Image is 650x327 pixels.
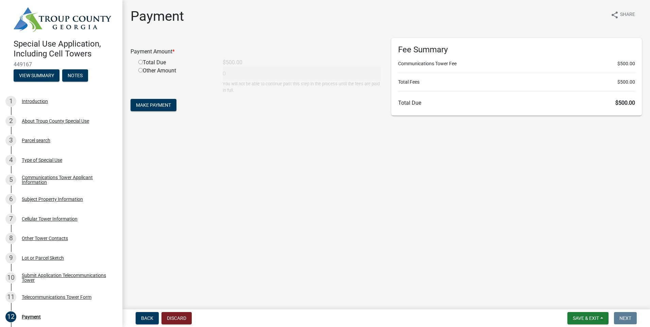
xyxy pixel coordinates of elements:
[573,315,599,321] span: Save & Exit
[14,39,117,59] h4: Special Use Application, Including Cell Towers
[22,217,78,221] div: Cellular Tower Information
[5,272,16,283] div: 10
[136,312,159,324] button: Back
[614,312,637,324] button: Next
[22,158,62,162] div: Type of Special Use
[5,213,16,224] div: 7
[398,79,635,86] li: Total Fees
[5,233,16,244] div: 8
[125,48,386,56] div: Payment Amount
[5,155,16,166] div: 4
[398,60,635,67] li: Communications Tower Fee
[619,315,631,321] span: Next
[14,69,59,82] button: View Summary
[22,314,41,319] div: Payment
[161,312,192,324] button: Discard
[22,256,64,260] div: Lot or Parcel Sketch
[5,174,16,185] div: 5
[131,99,176,111] button: Make Payment
[136,102,171,108] span: Make Payment
[22,119,89,123] div: About Troup County Special Use
[22,236,68,241] div: Other Tower Contacts
[398,100,635,106] h6: Total Due
[22,175,112,185] div: Communications Tower Applicant Information
[14,73,59,79] wm-modal-confirm: Summary
[14,61,109,68] span: 449167
[131,8,184,24] h1: Payment
[22,273,112,282] div: Submit Application Telecommunications Tower
[5,116,16,126] div: 2
[62,73,88,79] wm-modal-confirm: Notes
[617,60,635,67] span: $500.00
[62,69,88,82] button: Notes
[14,7,112,32] img: Troup County, Georgia
[611,11,619,19] i: share
[5,292,16,303] div: 11
[615,100,635,106] span: $500.00
[5,194,16,205] div: 6
[5,311,16,322] div: 12
[5,253,16,263] div: 9
[605,8,640,21] button: shareShare
[22,138,50,143] div: Parcel search
[398,45,635,55] h6: Fee Summary
[133,58,218,67] div: Total Due
[5,96,16,107] div: 1
[22,295,91,299] div: Telecommunications Tower Form
[22,197,83,202] div: Subject Property Information
[141,315,153,321] span: Back
[617,79,635,86] span: $500.00
[133,67,218,93] div: Other Amount
[5,135,16,146] div: 3
[22,99,48,104] div: Introduction
[620,11,635,19] span: Share
[567,312,609,324] button: Save & Exit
